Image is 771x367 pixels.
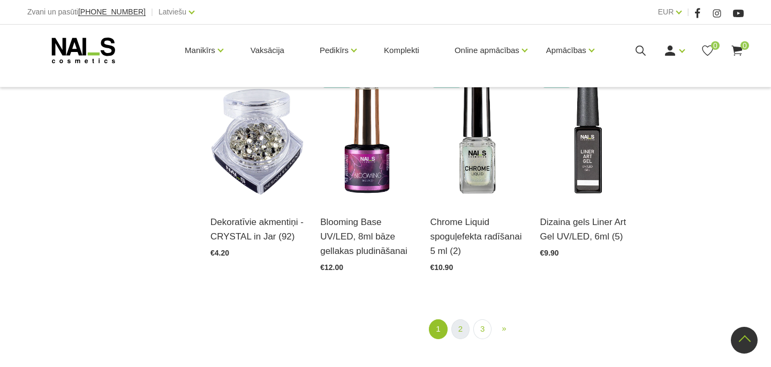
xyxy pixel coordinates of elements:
[151,5,153,19] span: |
[451,319,470,339] a: 2
[78,8,146,16] span: [PHONE_NUMBER]
[320,29,349,72] a: Pedikīrs
[540,72,634,201] img: Liner Art Gel - UV/LED dizaina gels smalku, vienmērīgu, pigmentētu līniju zīmēšanai.Lielisks palī...
[429,319,447,339] a: 1
[375,25,428,76] a: Komplekti
[740,41,749,50] span: 0
[320,263,343,272] span: €12.00
[455,29,519,72] a: Online apmācības
[185,29,215,72] a: Manikīrs
[430,215,524,259] a: Chrome Liquid spoguļefekta radīšanai 5 ml (2)
[495,319,512,338] a: Next
[430,72,524,201] img: Dizaina produkts spilgtā spoguļa efekta radīšanai.LIETOŠANA: Pirms lietošanas nepieciešams sakrat...
[320,215,414,259] a: Blooming Base UV/LED, 8ml bāze gellakas pludināšanai
[210,215,304,244] a: Dekoratīvie akmentiņi - CRYSTAL in Jar (92)
[701,44,714,57] a: 0
[158,5,186,18] a: Latviešu
[540,249,559,257] span: €9.90
[540,215,634,244] a: Dizaina gels Liner Art Gel UV/LED, 6ml (5)
[546,29,586,72] a: Apmācības
[502,324,506,333] span: »
[320,72,414,201] img: Blooming Base UV/LED - caurspīdīga bāze, kas paredzēta pludināšanas dizaina izveidei, aktuālajiem...
[687,5,689,19] span: |
[210,249,229,257] span: €4.20
[242,25,293,76] a: Vaksācija
[711,41,720,50] span: 0
[730,44,744,57] a: 0
[210,319,744,339] nav: catalog-product-list
[658,5,674,18] a: EUR
[78,8,146,16] a: [PHONE_NUMBER]
[27,5,146,19] div: Zvani un pasūti
[210,72,304,201] img: Dažādu krāsu un izmēru dekoratīvie akmentiņi dizainu veidošanai....
[430,263,453,272] span: €10.90
[473,319,492,339] a: 3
